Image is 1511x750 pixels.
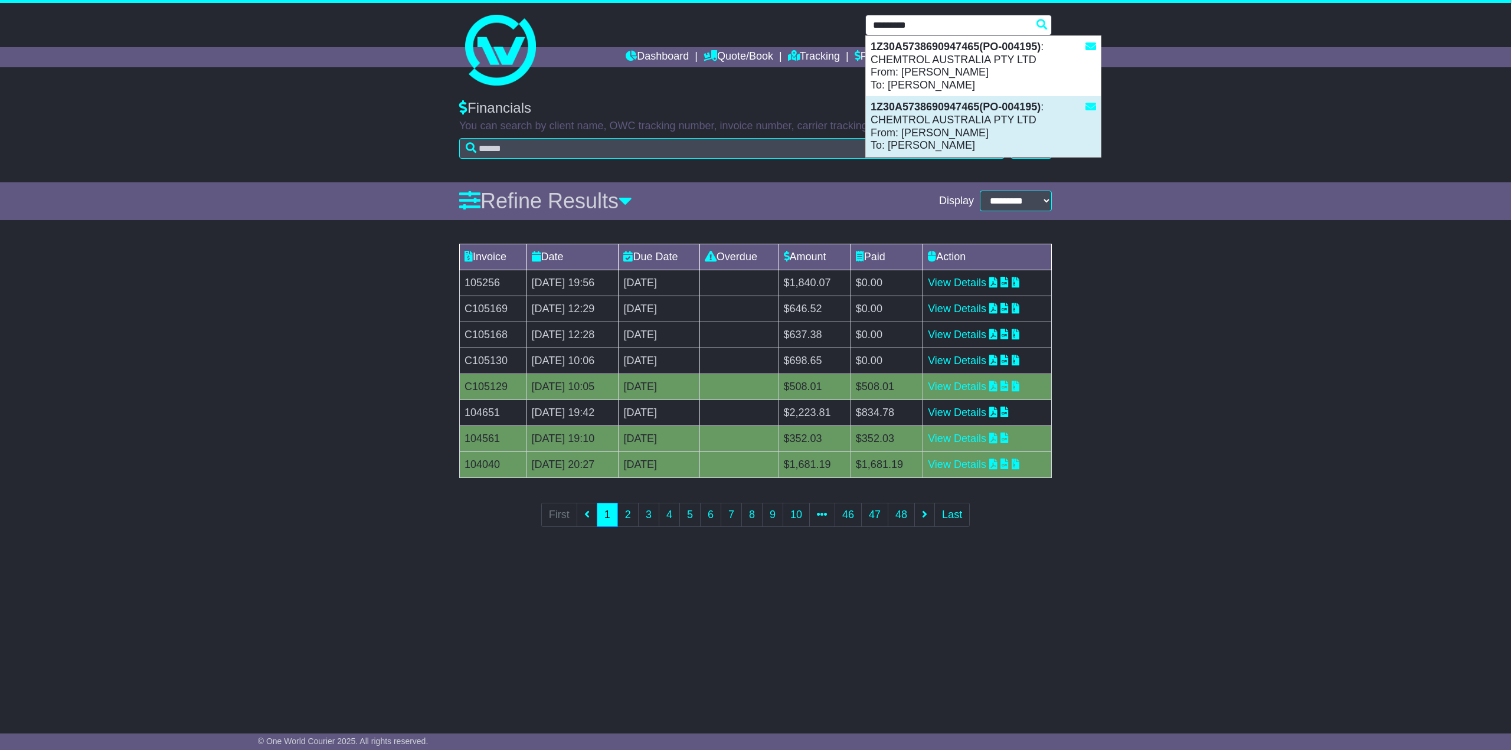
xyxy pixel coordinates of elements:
a: Tracking [788,47,840,67]
td: 104040 [460,451,527,477]
td: Due Date [619,244,699,270]
a: View Details [928,433,986,444]
td: $352.03 [779,425,851,451]
a: View Details [928,381,986,392]
td: [DATE] 12:28 [526,322,619,348]
td: Paid [851,244,923,270]
td: C105129 [460,374,527,399]
td: [DATE] 19:42 [526,399,619,425]
td: Amount [779,244,851,270]
a: 3 [638,503,659,527]
span: © One World Courier 2025. All rights reserved. [258,736,429,746]
td: [DATE] [619,425,699,451]
td: [DATE] 19:56 [526,270,619,296]
a: View Details [928,303,986,315]
a: 47 [861,503,888,527]
td: $352.03 [851,425,923,451]
td: Invoice [460,244,527,270]
td: [DATE] 12:29 [526,296,619,322]
a: 9 [762,503,783,527]
td: $0.00 [851,348,923,374]
td: $1,681.19 [779,451,851,477]
td: [DATE] [619,451,699,477]
td: $0.00 [851,270,923,296]
td: [DATE] [619,270,699,296]
td: $0.00 [851,296,923,322]
td: C105130 [460,348,527,374]
td: $1,681.19 [851,451,923,477]
td: [DATE] 10:05 [526,374,619,399]
td: [DATE] 19:10 [526,425,619,451]
a: View Details [928,329,986,340]
td: C105169 [460,296,527,322]
a: 4 [659,503,680,527]
a: 10 [783,503,810,527]
td: C105168 [460,322,527,348]
div: Financials [459,100,1052,117]
p: You can search by client name, OWC tracking number, invoice number, carrier tracking number or re... [459,120,1052,133]
a: 46 [835,503,862,527]
a: Last [934,503,970,527]
a: 7 [721,503,742,527]
a: 2 [617,503,639,527]
td: $0.00 [851,322,923,348]
a: 8 [741,503,763,527]
td: [DATE] 20:27 [526,451,619,477]
a: Dashboard [626,47,689,67]
td: $698.65 [779,348,851,374]
td: [DATE] [619,322,699,348]
a: 1 [597,503,618,527]
span: Display [939,195,974,208]
td: [DATE] 10:06 [526,348,619,374]
a: Refine Results [459,189,632,213]
strong: 1Z30A5738690947465(PO-004195) [871,41,1041,53]
td: [DATE] [619,348,699,374]
td: $637.38 [779,322,851,348]
div: : CHEMTROL AUSTRALIA PTY LTD From: [PERSON_NAME] To: [PERSON_NAME] [866,96,1101,156]
td: [DATE] [619,296,699,322]
td: 104561 [460,425,527,451]
strong: 1Z30A5738690947465(PO-004195) [871,101,1041,113]
td: [DATE] [619,374,699,399]
td: $2,223.81 [779,399,851,425]
td: $1,840.07 [779,270,851,296]
div: : CHEMTROL AUSTRALIA PTY LTD From: [PERSON_NAME] To: [PERSON_NAME] [866,36,1101,96]
a: Quote/Book [704,47,773,67]
a: Financials [855,47,908,67]
td: [DATE] [619,399,699,425]
td: $508.01 [779,374,851,399]
td: Action [923,244,1052,270]
a: View Details [928,458,986,470]
a: 6 [700,503,721,527]
a: View Details [928,355,986,366]
a: View Details [928,277,986,289]
td: $646.52 [779,296,851,322]
td: $508.01 [851,374,923,399]
a: View Details [928,407,986,418]
td: 105256 [460,270,527,296]
td: Date [526,244,619,270]
a: 5 [679,503,701,527]
td: $834.78 [851,399,923,425]
a: 48 [888,503,915,527]
td: Overdue [699,244,779,270]
td: 104651 [460,399,527,425]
